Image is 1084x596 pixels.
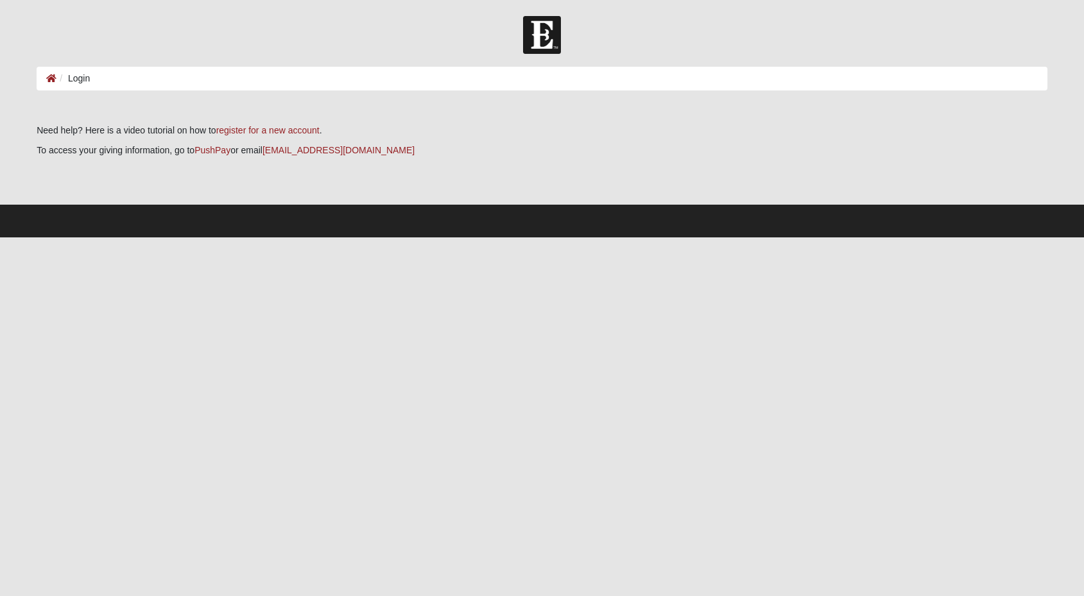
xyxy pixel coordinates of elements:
[194,145,230,155] a: PushPay
[37,144,1047,157] p: To access your giving information, go to or email
[262,145,415,155] a: [EMAIL_ADDRESS][DOMAIN_NAME]
[37,124,1047,137] p: Need help? Here is a video tutorial on how to .
[523,16,561,54] img: Church of Eleven22 Logo
[56,72,90,85] li: Login
[216,125,320,135] a: register for a new account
